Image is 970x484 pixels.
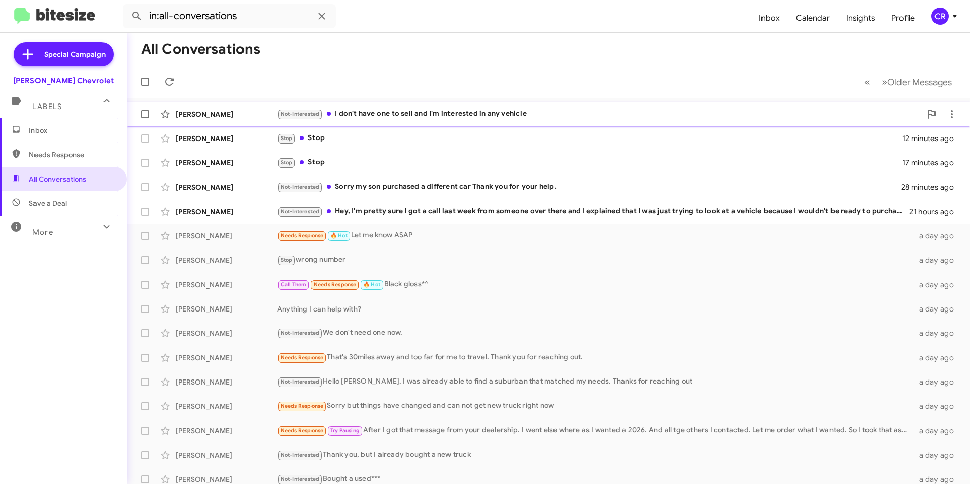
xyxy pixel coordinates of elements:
[314,281,357,288] span: Needs Response
[277,327,913,339] div: We don't need one now.
[858,72,876,92] button: Previous
[176,255,277,265] div: [PERSON_NAME]
[277,108,921,120] div: I don't have one to sell and I'm interested in any vehicle
[281,354,324,361] span: Needs Response
[277,230,913,241] div: Let me know ASAP
[176,182,277,192] div: [PERSON_NAME]
[281,281,307,288] span: Call Them
[909,206,962,217] div: 21 hours ago
[277,376,913,388] div: Hello [PERSON_NAME]. I was already able to find a suburban that matched my needs. Thanks for reac...
[902,133,962,144] div: 12 minutes ago
[44,49,106,59] span: Special Campaign
[176,353,277,363] div: [PERSON_NAME]
[788,4,838,33] a: Calendar
[277,449,913,461] div: Thank you, but I already bought a new truck
[277,254,913,266] div: wrong number
[859,72,958,92] nav: Page navigation example
[141,41,260,57] h1: All Conversations
[864,76,870,88] span: «
[913,353,962,363] div: a day ago
[751,4,788,33] a: Inbox
[876,72,958,92] button: Next
[176,304,277,314] div: [PERSON_NAME]
[29,174,86,184] span: All Conversations
[913,377,962,387] div: a day ago
[281,403,324,409] span: Needs Response
[281,111,320,117] span: Not-Interested
[281,257,293,263] span: Stop
[277,304,913,314] div: Anything I can help with?
[32,228,53,237] span: More
[838,4,883,33] a: Insights
[913,401,962,411] div: a day ago
[281,208,320,215] span: Not-Interested
[913,328,962,338] div: a day ago
[281,452,320,458] span: Not-Interested
[176,450,277,460] div: [PERSON_NAME]
[913,280,962,290] div: a day ago
[913,304,962,314] div: a day ago
[13,76,114,86] div: [PERSON_NAME] Chevrolet
[176,280,277,290] div: [PERSON_NAME]
[931,8,949,25] div: CR
[176,109,277,119] div: [PERSON_NAME]
[901,182,962,192] div: 28 minutes ago
[176,231,277,241] div: [PERSON_NAME]
[123,4,336,28] input: Search
[902,158,962,168] div: 17 minutes ago
[176,401,277,411] div: [PERSON_NAME]
[277,425,913,436] div: After I got that message from your dealership. I went else where as I wanted a 2026. And all tge ...
[281,427,324,434] span: Needs Response
[277,132,902,144] div: Stop
[363,281,380,288] span: 🔥 Hot
[281,330,320,336] span: Not-Interested
[29,198,67,209] span: Save a Deal
[330,232,348,239] span: 🔥 Hot
[176,206,277,217] div: [PERSON_NAME]
[29,150,115,160] span: Needs Response
[277,400,913,412] div: Sorry but things have changed and can not get new truck right now
[913,231,962,241] div: a day ago
[29,125,115,135] span: Inbox
[277,279,913,290] div: Black gloss*^
[176,377,277,387] div: [PERSON_NAME]
[882,76,887,88] span: »
[281,476,320,482] span: Not-Interested
[281,159,293,166] span: Stop
[887,77,952,88] span: Older Messages
[913,450,962,460] div: a day ago
[281,135,293,142] span: Stop
[176,426,277,436] div: [PERSON_NAME]
[176,133,277,144] div: [PERSON_NAME]
[923,8,959,25] button: CR
[277,352,913,363] div: That's 30miles away and too far for me to travel. Thank you for reaching out.
[281,184,320,190] span: Not-Interested
[277,181,901,193] div: Sorry my son purchased a different car Thank you for your help.
[176,158,277,168] div: [PERSON_NAME]
[277,157,902,168] div: Stop
[277,205,909,217] div: Hey, I'm pretty sure I got a call last week from someone over there and I explained that I was ju...
[883,4,923,33] a: Profile
[176,328,277,338] div: [PERSON_NAME]
[281,378,320,385] span: Not-Interested
[281,232,324,239] span: Needs Response
[913,426,962,436] div: a day ago
[913,255,962,265] div: a day ago
[14,42,114,66] a: Special Campaign
[32,102,62,111] span: Labels
[330,427,360,434] span: Try Pausing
